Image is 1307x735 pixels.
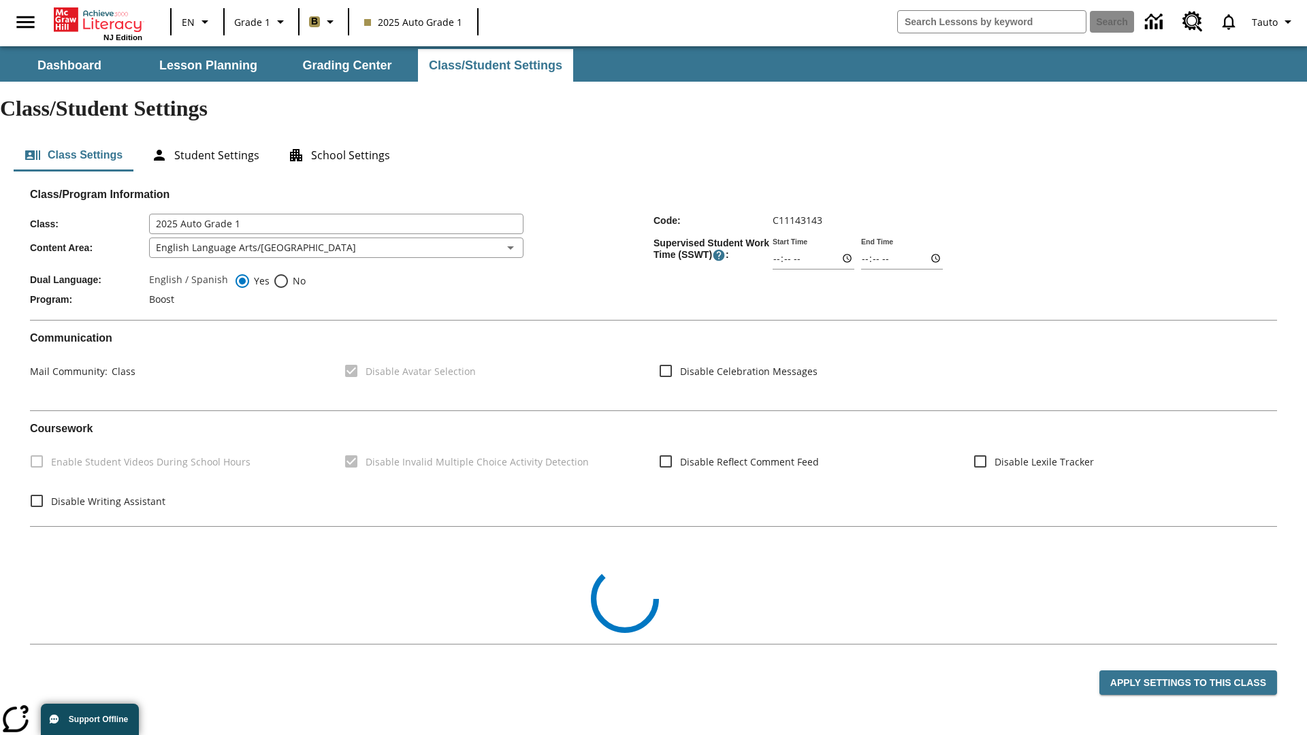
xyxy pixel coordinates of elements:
span: Class [108,365,135,378]
span: Disable Celebration Messages [680,364,818,378]
div: Home [54,5,142,42]
div: Class Collections [30,538,1277,633]
span: Mail Community : [30,365,108,378]
span: Disable Reflect Comment Feed [680,455,819,469]
span: Enable Student Videos During School Hours [51,455,251,469]
span: Disable Writing Assistant [51,494,165,508]
span: Supervised Student Work Time (SSWT) : [653,238,773,262]
span: Support Offline [69,715,128,724]
span: Boost [149,293,174,306]
button: Grade: Grade 1, Select a grade [229,10,294,34]
span: Code : [653,215,773,226]
a: Resource Center, Will open in new tab [1174,3,1211,40]
button: Grading Center [279,49,415,82]
h2: Communication [30,331,1277,344]
button: Lesson Planning [140,49,276,82]
button: Boost Class color is light brown. Change class color [304,10,344,34]
button: Support Offline [41,704,139,735]
span: Disable Lexile Tracker [995,455,1094,469]
div: Class/Student Settings [14,139,1293,171]
span: Disable Avatar Selection [366,364,476,378]
button: Class Settings [14,139,133,171]
span: Tauto [1252,15,1278,29]
span: EN [182,15,195,29]
span: Class : [30,218,149,229]
button: Language: EN, Select a language [176,10,219,34]
span: Content Area : [30,242,149,253]
button: Profile/Settings [1246,10,1302,34]
span: B [311,13,318,30]
div: English Language Arts/[GEOGRAPHIC_DATA] [149,238,523,258]
div: Class/Program Information [30,201,1277,309]
a: Data Center [1137,3,1174,41]
span: Yes [251,274,270,288]
a: Notifications [1211,4,1246,39]
span: Disable Invalid Multiple Choice Activity Detection [366,455,589,469]
h2: Course work [30,422,1277,435]
div: Communication [30,331,1277,399]
input: Class [149,214,523,234]
span: C11143143 [773,214,822,227]
a: Home [54,6,142,33]
button: Open side menu [5,2,46,42]
button: Class/Student Settings [418,49,573,82]
button: Apply Settings to this Class [1099,670,1277,696]
button: Supervised Student Work Time is the timeframe when students can take LevelSet and when lessons ar... [712,248,726,262]
span: No [289,274,306,288]
span: 2025 Auto Grade 1 [364,15,462,29]
span: NJ Edition [103,33,142,42]
span: Program : [30,294,149,305]
h2: Class/Program Information [30,188,1277,201]
input: search field [898,11,1086,33]
button: Student Settings [140,139,270,171]
span: Dual Language : [30,274,149,285]
button: Dashboard [1,49,138,82]
label: End Time [861,236,893,246]
button: School Settings [277,139,401,171]
label: English / Spanish [149,273,228,289]
div: Coursework [30,422,1277,515]
span: Grade 1 [234,15,270,29]
label: Start Time [773,236,807,246]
